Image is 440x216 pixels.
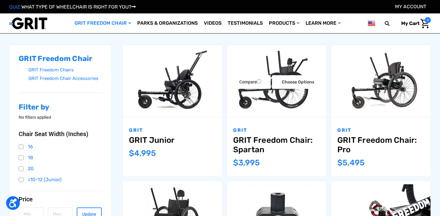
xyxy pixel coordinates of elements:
[9,4,21,10] span: QUIZ:
[129,135,216,145] a: GRIT Junior,$4,995.00
[19,196,102,203] button: Price
[337,127,424,134] p: GRIT
[19,130,102,138] button: Chair Seat Width (Inches)
[302,13,344,33] a: Learn More
[201,13,225,33] a: Videos
[233,127,320,134] p: GRIT
[229,75,271,89] label: Compare
[227,45,326,117] a: GRIT Freedom Chair: Spartan,$3,995.00
[387,17,397,30] input: Search
[272,75,324,89] a: Choose Options
[19,114,102,121] p: No filters applied
[129,127,216,134] p: GRIT
[71,13,134,33] a: GRIT Freedom Chair
[9,17,47,30] img: GRIT All-Terrain Wheelchair and Mobility Equipment
[19,103,102,112] h2: Filter by
[425,17,431,23] span: 0
[397,17,431,30] a: Cart with 0 items
[257,79,261,83] input: Compare
[401,20,420,26] span: My Cart
[19,196,33,203] span: Price
[134,13,201,33] a: Parks & Organizations
[420,19,429,28] img: Cart
[19,142,102,151] a: 16
[233,135,320,154] a: GRIT Freedom Chair: Spartan,$3,995.00
[123,48,222,114] img: GRIT Junior: GRIT Freedom Chair all terrain wheelchair engineered specifically for kids
[9,4,136,10] a: QUIZ:WHAT TYPE OF WHEELCHAIR IS RIGHT FOR YOU?
[225,13,266,33] a: Testimonials
[337,158,365,167] span: $5,495
[233,158,260,167] span: $3,995
[28,66,102,74] a: GRIT Freedom Chairs
[129,149,156,158] span: $4,995
[227,48,326,114] img: GRIT Freedom Chair: Spartan
[28,74,102,83] a: GRIT Freedom Chair Accessories
[19,175,102,184] a: <10-12 (Junior)
[19,153,102,162] a: 18
[368,20,375,27] img: us.png
[123,45,222,117] a: GRIT Junior,$4,995.00
[19,130,88,138] span: Chair Seat Width (Inches)
[331,45,431,117] a: GRIT Freedom Chair: Pro,$5,495.00
[19,164,102,173] a: 20
[337,135,424,154] a: GRIT Freedom Chair: Pro,$5,495.00
[331,48,431,114] img: GRIT Freedom Chair Pro: the Pro model shown including contoured Invacare Matrx seatback, Spinergy...
[395,4,426,9] a: Account
[19,54,102,63] h2: GRIT Freedom Chair
[266,13,302,33] a: Products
